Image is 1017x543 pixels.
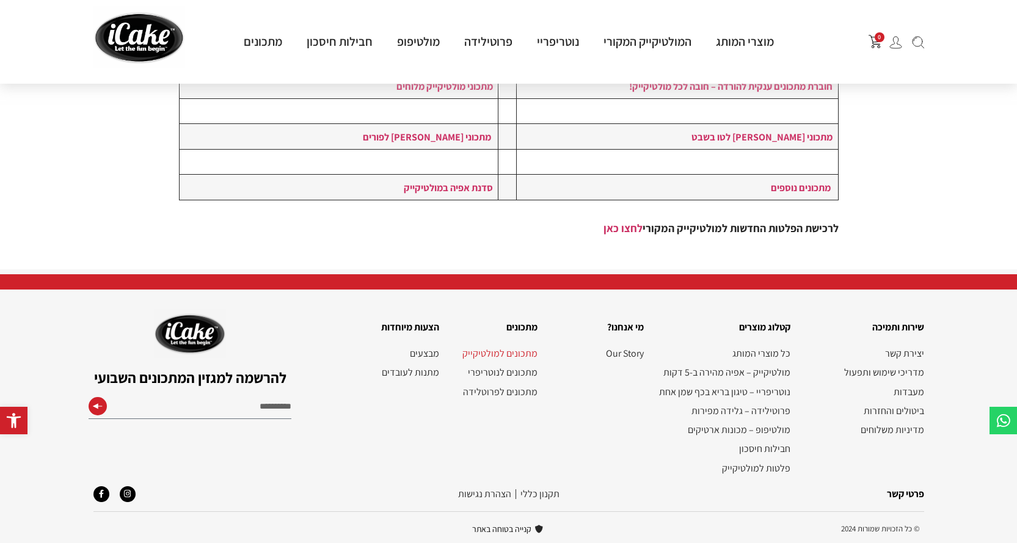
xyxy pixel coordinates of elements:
h2: קטלוג מוצרים [656,319,791,335]
button: פתח עגלת קניות צדדית [869,35,882,48]
nav: תפריט [656,348,791,473]
a: חוברת מתכונים ענקית להורדה – חובה לכל מולטיקייק! [629,79,833,93]
a: מתכונים למולטיקייק [451,348,538,359]
a: פרטי קשר [887,487,924,500]
nav: תפריט [550,348,644,359]
a: נוטריפריי [525,34,591,49]
a: חבילות חיסכון [294,34,385,49]
span: 0 [875,32,884,42]
a: מתכוני [PERSON_NAME] לטו בשבט [691,130,833,144]
a: לחצו כאן [603,221,643,235]
a: מולטיפופ – מכונות ארטיקים [656,424,791,435]
nav: תפריט [803,348,924,435]
a: מתכוני [PERSON_NAME] לפורים [363,130,491,144]
a: מולטיפופ [385,34,452,49]
a: מדיניות משלוחים [803,424,924,435]
h2: להרשמה למגזין המתכונים השבועי [89,370,291,385]
a: פרוטילידה – גלידה מפירות [656,405,791,417]
nav: תפריט [451,348,538,398]
nav: תפריט [338,348,439,378]
h2: שירות ותמיכה [803,319,924,335]
a: נוטריפריי – טיגון בריא בכף שמן אחת [656,386,791,398]
a: מתכונים [231,34,294,49]
a: מולטיקייק – אפיה מהירה ב-5 דקות [656,366,791,378]
img: shopping-cart.png [869,35,882,48]
a: Our Story [550,348,644,359]
a: מעבדות [803,386,924,398]
strong: לרכישת הפלטות החדשות למולטיקייק המקורי [603,221,839,235]
a: חבילות חיסכון [656,443,791,454]
h2: מתכונים [451,319,538,335]
a: מוצרי המותג [704,34,786,49]
a: פרוטילידה [452,34,525,49]
a: מתכוני מולטיקייק מלוחים [396,79,493,93]
span: קנייה בטוחה באתר [472,521,534,537]
a: מבצעים [338,348,439,359]
a: סדנת אפיה במולטיקייק [404,181,493,194]
h2: © כל הזכויות שמורות 2024 [660,524,920,534]
a: ביטולים והחזרות [803,405,924,417]
a: מתכונים נוספים [771,181,831,194]
h2: מי אנחנו? [550,319,644,335]
a: מדריכי שימוש ותפעול [803,366,924,378]
a: המולטיקייק המקורי [591,34,704,49]
a: מתכונים לנוטריפרי [451,366,538,378]
a: כל מוצרי המותג [656,348,791,359]
a: מתנות לעובדים [338,366,439,378]
a: פלטות למולטיקייק [656,462,791,474]
h2: הצעות מיוחדות [338,319,439,335]
a: תקנון‭ ‬כללי [520,487,560,500]
a: הצהרת נגישות [458,487,511,500]
a: יצירת קשר [803,348,924,359]
a: מתכונים לפרוטלידה [451,386,538,398]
